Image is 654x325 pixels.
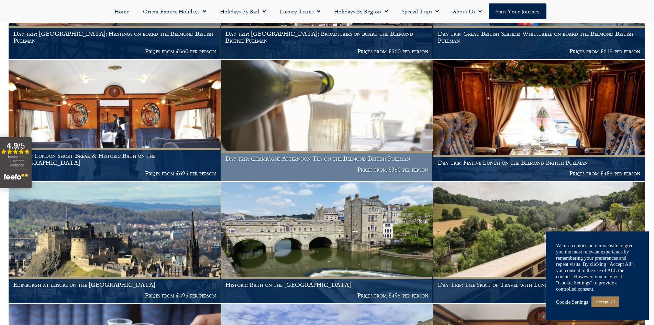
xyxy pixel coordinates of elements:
[108,3,136,19] a: Home
[438,281,641,288] h1: Day Trip: The Spirit of Travel with Lunch on the Northern Belle
[13,281,216,288] h1: Edinburgh at leisure on the [GEOGRAPHIC_DATA]
[438,159,641,166] h1: Day trip: Festive Lunch on the Belmond British Pullman
[13,292,216,299] p: Prices from £495 per person
[225,166,428,173] p: Prices from £350 per person
[438,48,641,55] p: Prices from £615 per person
[446,3,489,19] a: About Us
[13,152,216,166] h1: Luxury London Short Break & Historic Bath on the [GEOGRAPHIC_DATA]
[438,170,641,177] p: Prices from £485 per person
[225,281,428,288] h1: Historic Bath on the [GEOGRAPHIC_DATA]
[221,60,433,182] a: Day trip: Champagne Afternoon Tea on the Belmond British Pullman Prices from £350 per person
[225,292,428,299] p: Prices from £495 per person
[489,3,546,19] a: Start your Journey
[438,292,641,299] p: Prices from £445 per person
[395,3,446,19] a: Special Trips
[13,48,216,55] p: Prices from £560 per person
[556,242,639,292] div: We use cookies on our website to give you the most relevant experience by remembering your prefer...
[433,182,645,304] a: Day Trip: The Spirit of Travel with Lunch on the Northern Belle Prices from £445 per person
[3,3,651,19] nav: Menu
[433,60,645,182] a: Day trip: Festive Lunch on the Belmond British Pullman Prices from £485 per person
[213,3,273,19] a: Holidays by Rail
[13,170,216,177] p: Prices from £695 per person
[225,48,428,55] p: Prices from £560 per person
[13,30,216,44] h1: Day trip: [GEOGRAPHIC_DATA]: Hastings on board the Belmond British Pullman
[225,155,428,162] h1: Day trip: Champagne Afternoon Tea on the Belmond British Pullman
[591,296,619,307] a: Accept All
[221,182,433,304] a: Historic Bath on the [GEOGRAPHIC_DATA] Prices from £495 per person
[273,3,327,19] a: Luxury Trains
[136,3,213,19] a: Orient Express Holidays
[438,30,641,44] h1: Day trip: Great British Seaside: Whitstable on board the Belmond British Pullman
[225,30,428,44] h1: Day trip: [GEOGRAPHIC_DATA]: Broadstairs on board the Belmond British Pullman
[9,182,221,304] a: Edinburgh at leisure on the [GEOGRAPHIC_DATA] Prices from £495 per person
[556,299,588,305] a: Cookie Settings
[327,3,395,19] a: Holidays by Region
[9,60,221,182] a: Luxury London Short Break & Historic Bath on the [GEOGRAPHIC_DATA] Prices from £695 per person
